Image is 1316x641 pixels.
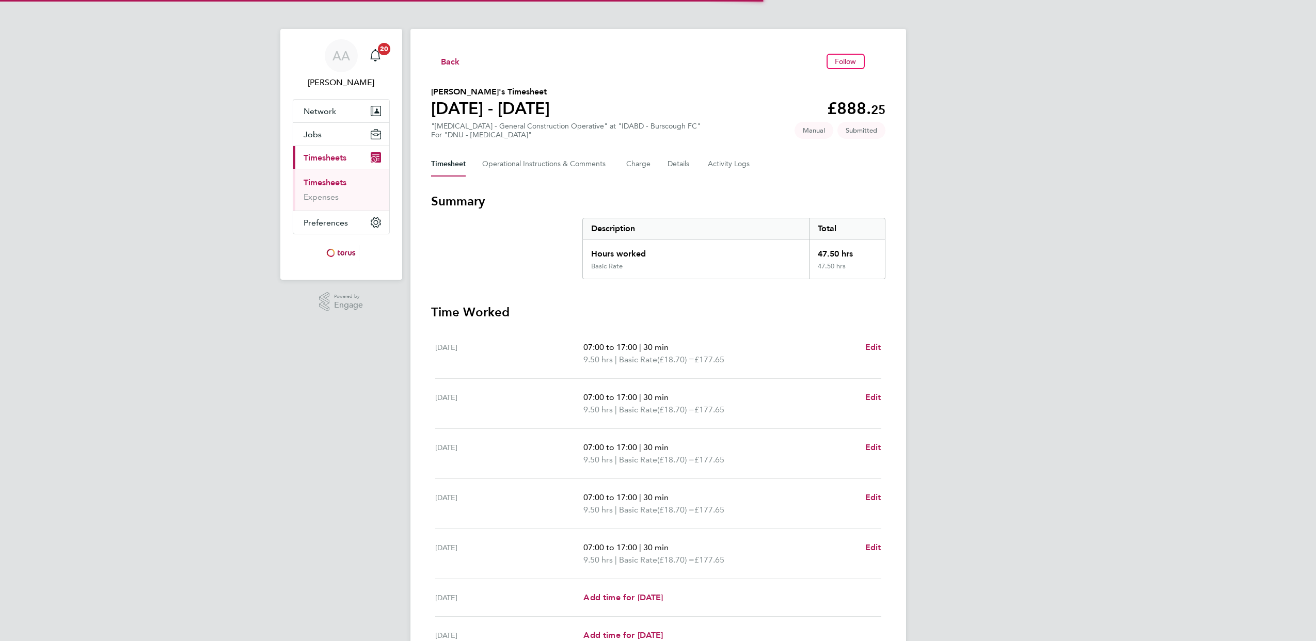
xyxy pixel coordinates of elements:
div: [DATE] [435,541,584,566]
a: 20 [365,39,386,72]
app-decimal: £888. [827,99,885,118]
button: Preferences [293,211,389,234]
button: Details [668,152,691,177]
button: Network [293,100,389,122]
a: Edit [865,541,881,554]
span: Edit [865,392,881,402]
span: (£18.70) = [657,505,694,515]
span: | [615,355,617,364]
span: Edit [865,442,881,452]
span: Edit [865,342,881,352]
span: £177.65 [694,355,724,364]
div: Timesheets [293,169,389,211]
span: AA [332,49,350,62]
span: Jobs [304,130,322,139]
a: Powered byEngage [319,292,363,312]
h2: [PERSON_NAME]'s Timesheet [431,86,550,98]
h3: Time Worked [431,304,885,320]
div: [DATE] [435,591,584,604]
span: 30 min [643,342,669,352]
button: Timesheet [431,152,466,177]
span: | [639,542,641,552]
div: Total [809,218,884,239]
span: 20 [378,43,390,55]
span: Engage [334,301,363,310]
span: 30 min [643,492,669,502]
span: (£18.70) = [657,355,694,364]
span: (£18.70) = [657,405,694,414]
button: Timesheets Menu [869,59,885,64]
span: 07:00 to 17:00 [583,492,637,502]
img: torus-logo-retina.png [323,245,359,261]
div: Summary [582,218,885,279]
div: 47.50 hrs [809,239,884,262]
span: 30 min [643,542,669,552]
span: 9.50 hrs [583,355,613,364]
button: Activity Logs [708,152,751,177]
a: Edit [865,491,881,504]
span: Basic Rate [619,554,657,566]
button: Back [431,55,460,68]
span: 9.50 hrs [583,555,613,565]
span: This timesheet was manually created. [795,122,833,139]
span: Basic Rate [619,504,657,516]
span: | [615,505,617,515]
div: [DATE] [435,341,584,366]
span: Network [304,106,336,116]
span: | [615,405,617,414]
h3: Summary [431,193,885,210]
span: 30 min [643,442,669,452]
span: Follow [835,57,857,66]
span: Powered by [334,292,363,301]
span: 07:00 to 17:00 [583,442,637,452]
div: [DATE] [435,391,584,416]
a: Edit [865,441,881,454]
div: For "DNU - [MEDICAL_DATA]" [431,131,701,139]
span: | [639,342,641,352]
nav: Main navigation [280,29,402,280]
a: Go to home page [293,245,390,261]
span: | [639,492,641,502]
span: | [639,442,641,452]
button: Jobs [293,123,389,146]
button: Operational Instructions & Comments [482,152,610,177]
div: [DATE] [435,491,584,516]
span: | [615,455,617,464]
div: Description [583,218,810,239]
span: 25 [871,102,885,117]
span: 07:00 to 17:00 [583,542,637,552]
span: Basic Rate [619,404,657,416]
button: Timesheets [293,146,389,169]
span: Andy Armer [293,76,390,89]
span: £177.65 [694,555,724,565]
span: Basic Rate [619,454,657,466]
span: 9.50 hrs [583,455,613,464]
span: (£18.70) = [657,555,694,565]
a: Timesheets [304,178,346,187]
button: Follow [827,54,865,69]
div: 47.50 hrs [809,262,884,279]
span: Edit [865,492,881,502]
span: 07:00 to 17:00 [583,392,637,402]
span: | [615,555,617,565]
span: Basic Rate [619,354,657,366]
span: £177.65 [694,405,724,414]
button: Charge [626,152,651,177]
span: 9.50 hrs [583,505,613,515]
span: This timesheet is Submitted. [837,122,885,139]
span: 30 min [643,392,669,402]
span: (£18.70) = [657,455,694,464]
span: Back [441,56,460,68]
a: Edit [865,391,881,404]
a: Edit [865,341,881,354]
span: Timesheets [304,153,346,163]
a: AA[PERSON_NAME] [293,39,390,89]
span: £177.65 [694,505,724,515]
div: Basic Rate [591,262,623,270]
span: | [639,392,641,402]
span: Edit [865,542,881,552]
div: Hours worked [583,239,810,262]
span: Preferences [304,218,348,228]
a: Expenses [304,192,339,202]
div: "[MEDICAL_DATA] - General Construction Operative" at "IDABD - Burscough FC" [431,122,701,139]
